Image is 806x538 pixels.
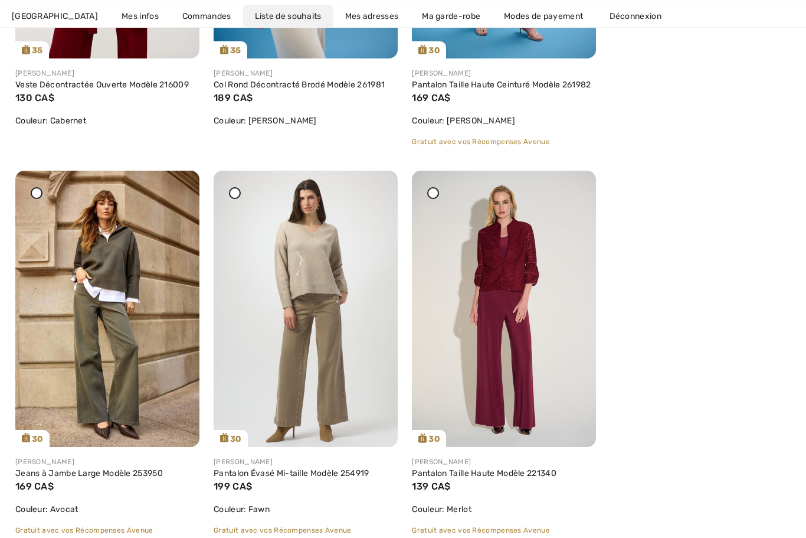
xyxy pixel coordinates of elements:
[412,92,450,103] span: 169 CA$
[214,481,252,492] span: 199 CA$
[598,5,685,27] a: Déconnexion
[15,92,54,103] span: 130 CA$
[214,115,398,127] div: Couleur: [PERSON_NAME]
[412,481,450,492] span: 139 CA$
[171,5,243,27] a: Commandes
[333,5,411,27] a: Mes adresses
[412,68,596,79] div: [PERSON_NAME]
[492,5,595,27] a: Modes de payement
[412,136,596,147] div: Gratuit avec vos Récompenses Avenue
[15,171,199,447] img: joseph-ribkoff-pants-avocado_253950_1_0edf_search.jpg
[214,525,398,536] div: Gratuit avec vos Récompenses Avenue
[214,80,385,90] a: Col Rond Décontracté Brodé Modèle 261981
[15,171,199,447] a: 30
[15,525,199,536] div: Gratuit avec vos Récompenses Avenue
[214,171,398,447] a: 30
[412,115,596,127] div: Couleur: [PERSON_NAME]
[214,503,398,516] div: Couleur: Fawn
[243,5,333,27] a: Liste de souhaits
[412,525,596,536] div: Gratuit avec vos Récompenses Avenue
[15,80,189,90] a: Veste Décontractée Ouverte Modèle 216009
[15,68,199,79] div: [PERSON_NAME]
[15,115,199,127] div: Couleur: Cabernet
[15,457,199,467] div: [PERSON_NAME]
[412,503,596,516] div: Couleur: Merlot
[410,5,492,27] a: Ma garde-robe
[214,171,398,447] img: joseph-ribkoff-pants-fawn_254919a_1_7976_search.jpg
[214,92,253,103] span: 189 CA$
[214,68,398,79] div: [PERSON_NAME]
[15,468,163,478] a: Jeans à Jambe Large Modèle 253950
[15,481,54,492] span: 169 CA$
[412,171,596,447] img: joseph-ribkoff-pants-merlot_221340v_1_e61b_search.jpg
[412,457,596,467] div: [PERSON_NAME]
[412,80,591,90] a: Pantalon Taille Haute Ceinturé Modèle 261982
[12,10,98,22] span: [GEOGRAPHIC_DATA]
[214,457,398,467] div: [PERSON_NAME]
[15,503,199,516] div: Couleur: Avocat
[110,5,171,27] a: Mes infos
[214,468,369,478] a: Pantalon Évasé Mi-taille Modèle 254919
[412,468,556,478] a: Pantalon Taille Haute Modèle 221340
[412,171,596,447] a: 30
